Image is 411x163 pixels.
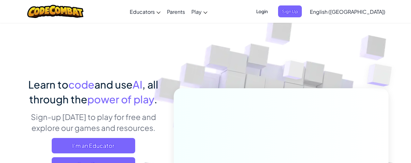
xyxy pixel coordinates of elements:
p: Sign-up [DATE] to play for free and explore our games and resources. [22,111,164,133]
span: Educators [130,8,155,15]
img: CodeCombat logo [27,5,83,18]
a: Educators [127,3,164,20]
a: English ([GEOGRAPHIC_DATA]) [307,3,389,20]
span: English ([GEOGRAPHIC_DATA]) [310,8,385,15]
span: Learn to [28,78,68,91]
img: Overlap cubes [354,48,410,102]
span: AI [133,78,142,91]
a: Play [188,3,211,20]
a: I'm an Educator [52,138,135,153]
span: power of play [87,93,154,106]
img: Overlap cubes [271,48,317,96]
span: Play [191,8,202,15]
span: code [68,78,94,91]
button: Login [252,5,272,17]
span: and use [94,78,133,91]
a: Parents [164,3,188,20]
span: . [154,93,157,106]
button: Sign Up [278,5,302,17]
